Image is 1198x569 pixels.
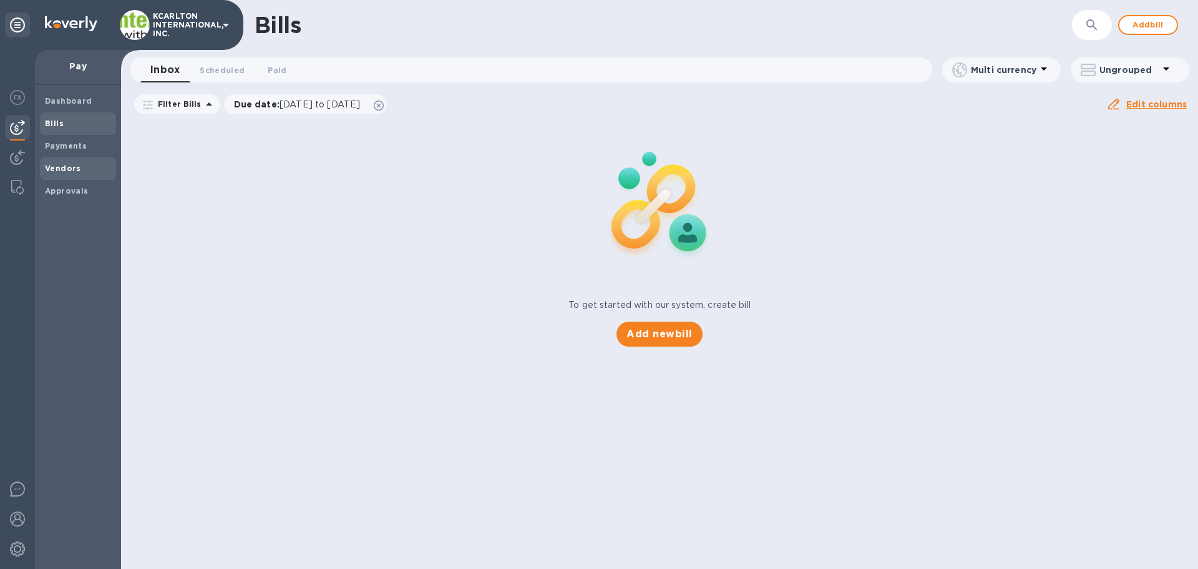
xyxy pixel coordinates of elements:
b: Bills [45,119,64,128]
button: Addbill [1118,15,1178,35]
span: Scheduled [200,64,245,77]
p: To get started with our system, create bill [568,299,751,312]
p: Due date : [234,98,367,111]
b: Dashboard [45,96,92,106]
img: Logo [45,16,97,31]
span: Add new bill [626,327,692,342]
span: Add bill [1129,17,1167,32]
button: Add newbill [616,322,702,347]
p: KCARLTON INTERNATIONAL, INC. [153,12,215,38]
b: Vendors [45,164,81,173]
div: Unpin categories [5,12,30,37]
span: Inbox [150,61,180,79]
img: Foreign exchange [10,90,25,105]
p: Ungrouped [1099,64,1159,76]
div: Due date:[DATE] to [DATE] [224,94,387,114]
h1: Bills [255,12,301,38]
p: Pay [45,60,111,72]
b: Approvals [45,186,89,195]
span: [DATE] to [DATE] [280,99,360,109]
b: Payments [45,141,87,151]
p: Multi currency [971,64,1036,76]
span: Paid [268,64,286,77]
p: Filter Bills [153,99,202,109]
u: Edit columns [1126,99,1187,109]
